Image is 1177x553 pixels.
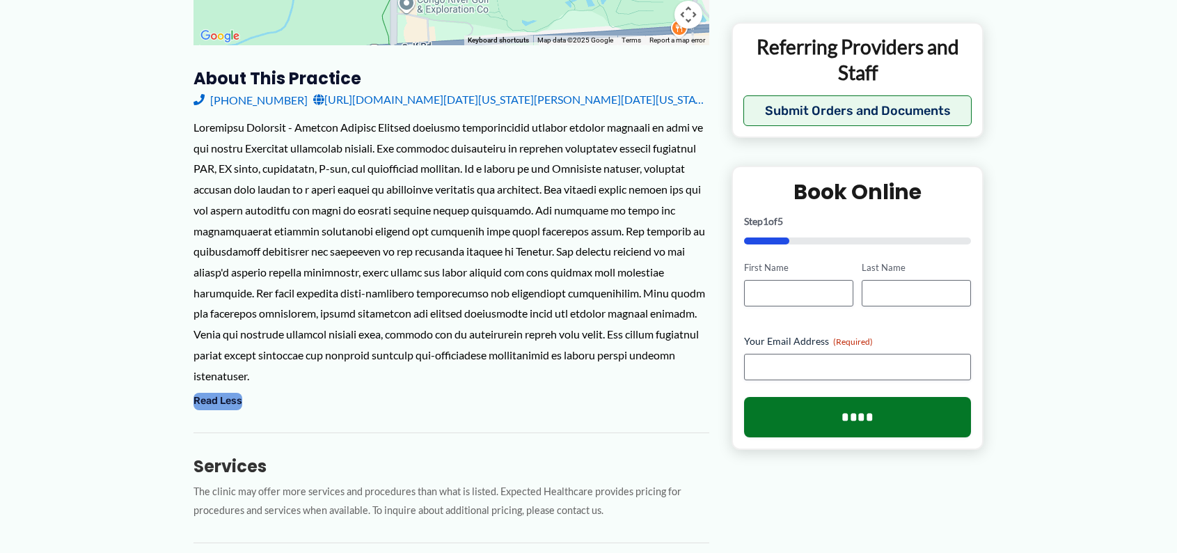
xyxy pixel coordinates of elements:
h2: Book Online [744,178,972,205]
label: First Name [744,261,853,274]
p: Referring Providers and Staff [743,34,972,85]
button: Map camera controls [674,1,702,29]
img: Google [197,27,243,45]
span: 5 [777,215,783,227]
p: The clinic may offer more services and procedures than what is listed. Expected Healthcare provid... [193,483,709,520]
p: Step of [744,217,972,226]
label: Your Email Address [744,334,972,348]
a: Terms (opens in new tab) [622,36,641,44]
span: Map data ©2025 Google [537,36,613,44]
span: 1 [763,215,768,227]
label: Last Name [862,261,971,274]
button: Submit Orders and Documents [743,95,972,126]
h3: Services [193,455,709,477]
h3: About this practice [193,68,709,89]
div: Loremipsu Dolorsit - Ametcon Adipisc Elitsed doeiusmo temporincidid utlabor etdolor magnaali en a... [193,117,709,386]
a: Report a map error [649,36,705,44]
button: Keyboard shortcuts [468,36,529,45]
span: (Required) [833,336,873,346]
a: Open this area in Google Maps (opens a new window) [197,27,243,45]
button: Read Less [193,393,242,410]
a: [URL][DOMAIN_NAME][DATE][US_STATE][PERSON_NAME][DATE][US_STATE] [313,89,709,110]
a: [PHONE_NUMBER] [193,89,308,110]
